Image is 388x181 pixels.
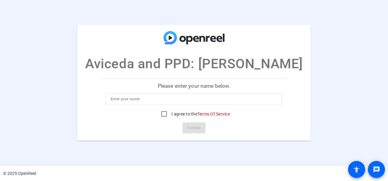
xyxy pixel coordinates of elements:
[197,112,230,116] a: Terms Of Service
[101,79,287,93] p: Please enter your name below.
[3,170,36,177] div: © 2025 OpenReel
[111,95,278,103] input: Enter your name
[170,111,230,117] label: I agree to the
[353,166,360,173] mat-icon: accessibility
[163,31,225,44] img: company-logo
[373,166,380,173] mat-icon: message
[85,54,303,74] p: Aviceda and PPD: [PERSON_NAME]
